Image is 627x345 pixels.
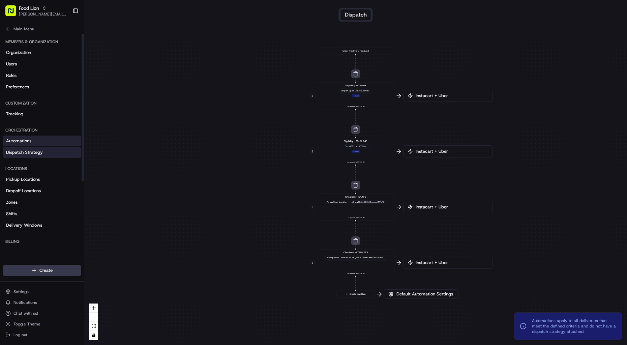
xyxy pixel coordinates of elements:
span: Automations [6,138,31,144]
span: Last updated: [DATE] 7:02 PM [347,272,365,275]
span: Eligibility - FDLN-243 [344,140,367,143]
span: Instacart + Uber [414,148,488,154]
span: Pickup Store Location [327,256,348,259]
a: Dropoff Locations [3,185,81,196]
span: Last updated: [DATE] 7:01 PM [347,105,365,108]
span: Organization [6,50,31,56]
span: in [356,145,358,148]
button: Main Menu [3,24,81,34]
span: Settings [13,289,29,294]
img: 1736555255976-a54dd68f-1ca7-489b-9aae-adbdc363a1c4 [7,64,19,77]
a: Pickup Locations [3,174,81,185]
a: Shifts [3,208,81,219]
button: Log out [3,330,81,340]
span: Pickup Store Location [327,201,347,203]
span: Dropoff Locations [6,188,41,194]
span: API Documentation [64,98,108,105]
span: Notifications [13,300,37,305]
span: Checkout - FDLN-243 [344,251,368,254]
span: Log out [13,332,27,338]
button: Food Lion [19,5,39,11]
button: Food Lion[PERSON_NAME][EMAIL_ADDRESS][DOMAIN_NAME] [3,3,70,19]
span: Default Automation Settings [395,291,454,297]
button: zoom in [89,304,98,313]
span: Preferences [6,84,29,90]
div: + 1 more [352,94,360,97]
a: Dispatch Strategy [3,147,81,158]
p: Welcome 👋 [7,27,123,38]
span: Instacart + Uber [414,204,488,210]
a: 💻API Documentation [54,95,111,107]
img: Nash [7,7,20,20]
button: Create new Rule [336,291,375,297]
a: Powered byPylon [48,114,82,119]
span: == [348,201,350,203]
button: [PERSON_NAME][EMAIL_ADDRESS][DOMAIN_NAME] [19,11,67,17]
button: fit view [89,322,98,331]
span: Instacart + Uber [414,260,488,266]
span: Dropoff Zip [341,89,352,92]
span: Automations apply to all deliveries that meet the defined criteria and do not have a dispatch str... [532,318,616,334]
a: Users [3,59,81,69]
span: == [349,256,351,259]
button: Chat with us! [3,309,81,318]
span: Tracking [6,111,23,117]
div: Billing [3,236,81,247]
span: Shifts [6,211,17,217]
div: 28081,28083 [355,89,370,92]
button: toggle interactivity [89,331,98,340]
div: Order / Delivery Received [317,48,394,54]
a: Roles [3,70,81,81]
span: Knowledge Base [13,98,52,105]
input: Clear [18,44,111,51]
span: Create [39,267,53,274]
a: Automations [3,136,81,146]
span: Chat with us! [13,311,38,316]
button: Toggle Theme [3,319,81,329]
div: Start new chat [23,64,111,71]
div: stl_bbkJS4BohKSmtNJWvMwnrN [352,256,384,259]
a: Tracking [3,109,81,119]
a: Zones [3,197,81,208]
span: Users [6,61,17,67]
div: 📗 [7,98,12,104]
a: Preferences [3,82,81,92]
div: Locations [3,163,81,174]
a: Organization [3,47,81,58]
span: Toggle Theme [13,321,40,327]
button: Default Automation Settings [384,289,459,299]
span: Pylon [67,114,82,119]
div: + 1 more [352,150,360,153]
span: Last updated: [DATE] 7:01 PM [347,161,365,164]
div: 💻 [57,98,62,104]
div: 27288 [358,145,367,148]
span: Eligibility - FDLN-6 [346,84,366,87]
span: in [352,89,354,92]
span: Checkout - FDLN-6 [345,195,366,199]
div: Customization [3,98,81,109]
button: Create [3,265,81,276]
span: Delivery Windows [6,222,42,228]
span: Dispatch Strategy [6,149,43,155]
div: Orchestration [3,125,81,136]
div: We're available if you need us! [23,71,85,77]
a: 📗Knowledge Base [4,95,54,107]
span: Roles [6,73,17,79]
button: Settings [3,287,81,296]
span: Instacart + Uber [414,93,488,99]
a: Delivery Windows [3,220,81,231]
button: Dispatch [341,9,371,20]
button: Start new chat [115,66,123,75]
span: Main Menu [13,26,34,32]
span: Pickup Locations [6,176,40,182]
span: Dropoff Zip [345,145,355,148]
span: Last updated: [DATE] 7:01 PM [347,217,365,219]
div: Members & Organization [3,36,81,47]
button: Notifications [3,298,81,307]
span: Zones [6,199,18,205]
div: stl_aw6Fx5N8MYsGnyvwsMWc7J [351,201,385,204]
